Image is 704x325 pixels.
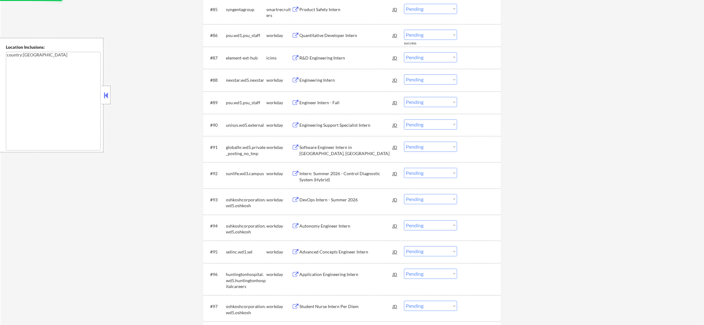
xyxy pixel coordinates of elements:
div: globalhr.wd5.private_posting_no_tmp [226,144,266,156]
div: JD [392,142,398,153]
div: R&D Engineering Intern [299,55,393,61]
div: workday [266,303,292,310]
div: workday [266,271,292,278]
div: unisys.wd5.external [226,122,266,128]
div: Engineer Intern - Fall [299,100,393,106]
div: workday [266,249,292,255]
div: JD [392,220,398,231]
div: #87 [210,55,221,61]
div: JD [392,119,398,130]
div: Student Nurse Intern Per Diem [299,303,393,310]
div: #89 [210,100,221,106]
div: oshkoshcorporation.wd5.oshkosh [226,303,266,315]
div: icims [266,55,292,61]
div: workday [266,171,292,177]
div: success [404,41,429,46]
div: Intern: Summer 2026 - Control Diagnostic System (Hybrid) [299,171,393,183]
div: huntingtonhospital.wd5.huntingtonhospitalcareers [226,271,266,290]
div: workday [266,100,292,106]
div: #91 [210,144,221,150]
div: psu.wd1.psu_staff [226,100,266,106]
div: JD [392,246,398,257]
div: Product Safety Intern [299,6,393,13]
div: #92 [210,171,221,177]
div: workday [266,144,292,150]
div: workday [266,122,292,128]
div: JD [392,97,398,108]
div: workday [266,32,292,39]
div: selinc.wd1.sel [226,249,266,255]
div: #95 [210,249,221,255]
div: Location Inclusions: [6,44,101,50]
div: smartrecruiters [266,6,292,19]
div: #90 [210,122,221,128]
div: #93 [210,197,221,203]
div: workday [266,197,292,203]
div: Software Engineer Intern in [GEOGRAPHIC_DATA], [GEOGRAPHIC_DATA] [299,144,393,156]
div: element-ext-hub [226,55,266,61]
div: JD [392,30,398,41]
div: JD [392,301,398,312]
div: #88 [210,77,221,83]
div: oshkoshcorporation.wd5.oshkosh [226,197,266,209]
div: JD [392,52,398,63]
div: Quantitative Developer Intern [299,32,393,39]
div: Engineering Support Specialist Intern [299,122,393,128]
div: Advanced Concepts Engineer Intern [299,249,393,255]
div: oshkoshcorporation.wd5.oshkosh [226,223,266,235]
div: #97 [210,303,221,310]
div: nexstar.wd5.nexstar [226,77,266,83]
div: JD [392,168,398,179]
div: JD [392,74,398,85]
div: #85 [210,6,221,13]
div: syngentagroup [226,6,266,13]
div: JD [392,194,398,205]
div: #86 [210,32,221,39]
div: Autonomy Engineer Intern [299,223,393,229]
div: Engineering Intern [299,77,393,83]
div: Application Engineering Intern [299,271,393,278]
div: psu.wd1.psu_staff [226,32,266,39]
div: #96 [210,271,221,278]
div: #94 [210,223,221,229]
div: workday [266,223,292,229]
div: sunlife.wd3.campus [226,171,266,177]
div: DevOps Intern - Summer 2026 [299,197,393,203]
div: JD [392,269,398,280]
div: workday [266,77,292,83]
div: JD [392,4,398,15]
